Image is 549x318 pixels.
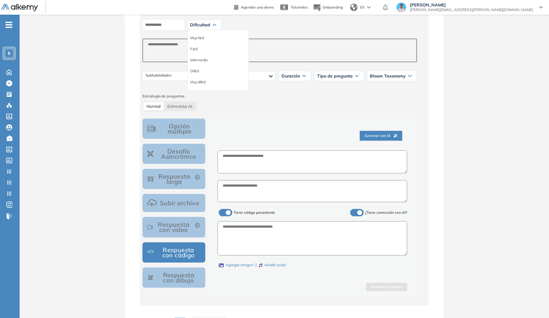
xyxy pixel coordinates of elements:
li: Intermedia [190,57,207,63]
span: Normal [146,104,161,109]
li: Muy fácil [190,35,204,41]
span: Tutoriales [291,5,308,9]
span: [PERSON_NAME] [410,2,533,7]
span: Estrategia de preguntas [142,93,417,99]
li: Muy difícil [190,79,206,85]
span: Bloom Taxonomy [370,74,406,78]
button: Guardar pregunta [366,283,407,291]
span: Tiene código prexistente [233,210,275,215]
button: Respuesta larga [142,169,205,189]
span: Onboarding [323,5,343,9]
img: Logo [1,4,38,12]
span: AI [167,104,192,109]
button: Opción múltiple [142,119,205,139]
span: ¿Tiene corrección con AI? [365,210,407,215]
a: Agendar una demo [234,3,274,10]
button: Onboarding [313,1,343,14]
span: B [8,51,11,56]
button: Desafío Asincrónico [142,144,205,164]
span: Agendar una demo [241,5,274,9]
button: Respuesta con video [142,217,205,237]
li: Avanzado [190,90,206,96]
iframe: Chat Widget [439,247,549,318]
span: Tipo de pregunta [317,74,353,78]
li: Difícil [190,68,199,74]
img: world [350,4,358,11]
img: arrow [367,6,371,9]
button: Respuesta con código [142,242,205,263]
button: Generar con IA [360,131,402,141]
button: Respuesta con dibujo [142,267,205,288]
span: Generar con IA [365,133,397,139]
label: Agregar imagen [219,262,253,268]
span: Duración [282,74,300,78]
span: Dificultad [190,22,210,27]
li: Fácil [190,46,198,52]
i: - [6,24,12,25]
span: ES [360,5,365,10]
span: [PERSON_NAME][EMAIL_ADDRESS][PERSON_NAME][DOMAIN_NAME] [410,7,533,12]
button: Subir archivo [142,194,205,212]
label: Añadir audio [259,262,286,268]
